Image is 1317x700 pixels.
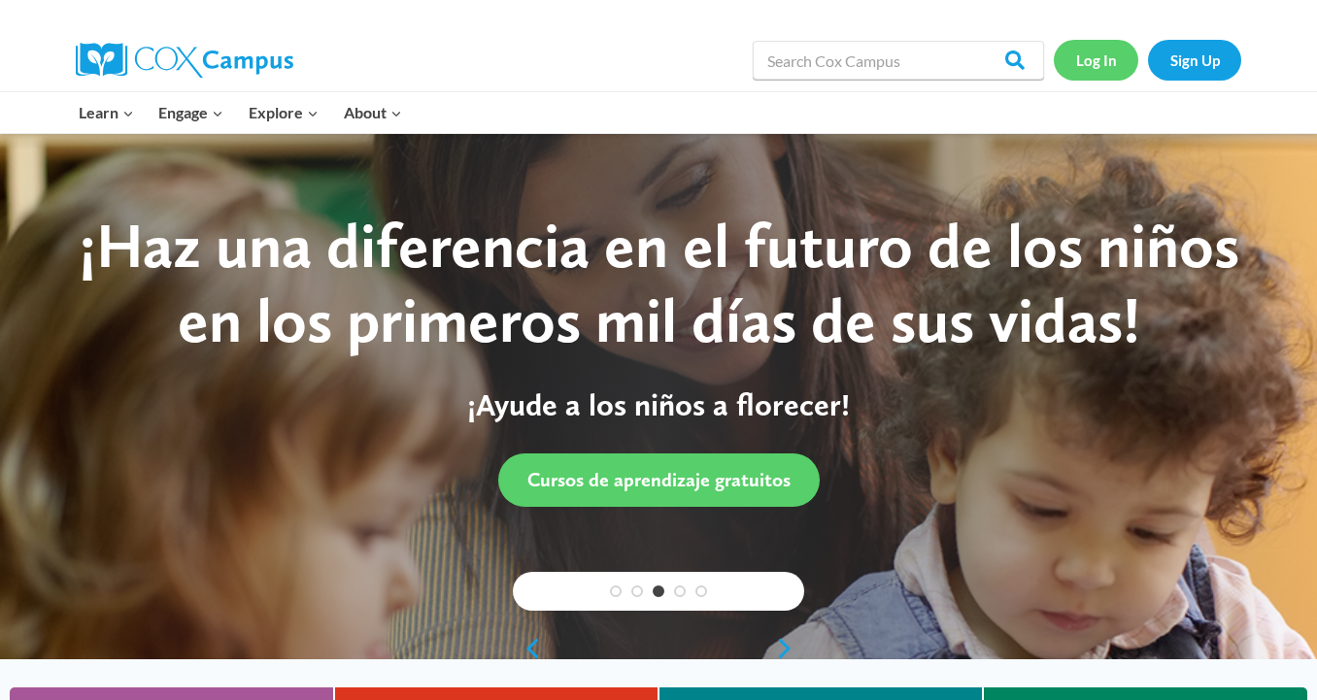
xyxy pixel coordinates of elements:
[695,585,707,597] a: 5
[66,92,147,133] button: Child menu of Learn
[51,209,1266,358] div: ¡Haz una diferencia en el futuro de los niños en los primeros mil días de sus vidas!
[653,585,664,597] a: 3
[147,92,237,133] button: Child menu of Engage
[610,585,622,597] a: 1
[513,637,542,660] a: previous
[1148,40,1241,80] a: Sign Up
[1054,40,1138,80] a: Log In
[66,92,414,133] nav: Primary Navigation
[775,637,804,660] a: next
[631,585,643,597] a: 2
[498,453,820,507] a: Cursos de aprendizaje gratuitos
[527,468,791,491] span: Cursos de aprendizaje gratuitos
[236,92,331,133] button: Child menu of Explore
[76,43,293,78] img: Cox Campus
[513,629,804,668] div: content slider buttons
[331,92,415,133] button: Child menu of About
[753,41,1044,80] input: Search Cox Campus
[1054,40,1241,80] nav: Secondary Navigation
[51,386,1266,423] p: ¡Ayude a los niños a florecer!
[674,585,686,597] a: 4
